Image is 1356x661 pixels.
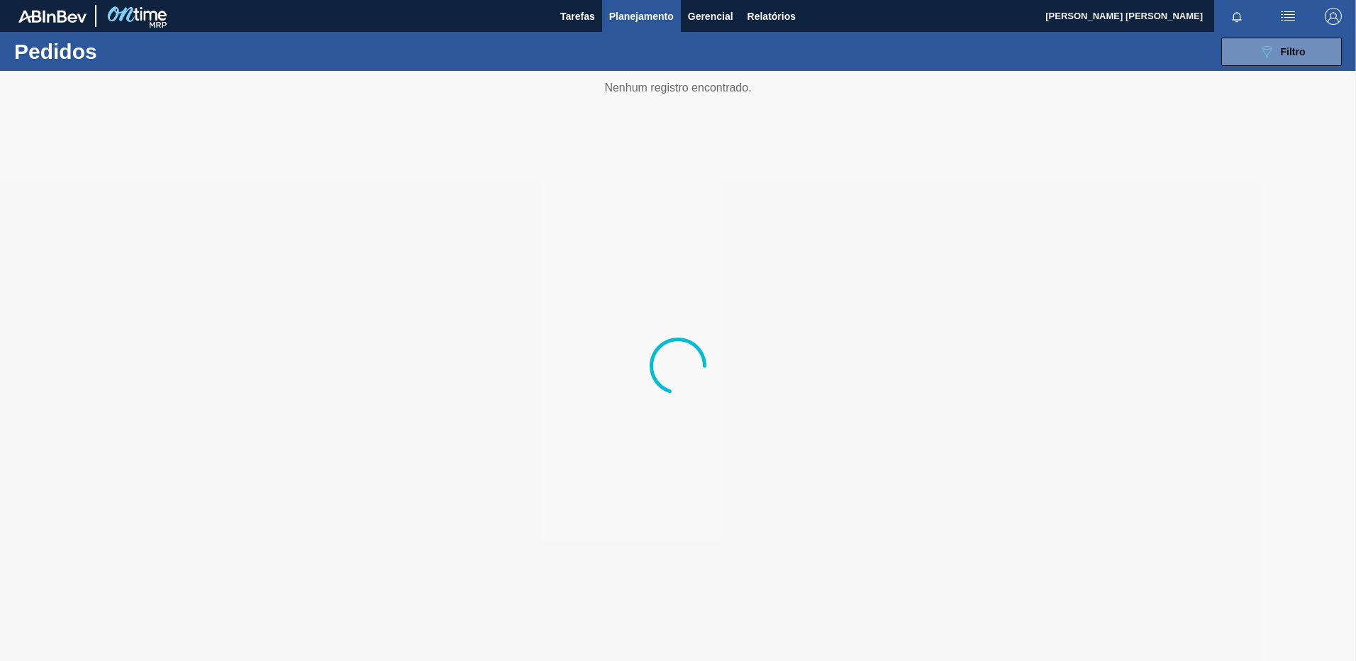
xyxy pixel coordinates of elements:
[748,8,796,25] span: Relatórios
[1279,8,1296,25] img: userActions
[14,43,226,60] h1: Pedidos
[560,8,595,25] span: Tarefas
[18,10,87,23] img: TNhmsLtSVTkK8tSr43FrP2fwEKptu5GPRR3wAAAABJRU5ErkJggg==
[609,8,674,25] span: Planejamento
[1214,6,1260,26] button: Notificações
[1325,8,1342,25] img: Logout
[1221,38,1342,66] button: Filtro
[688,8,733,25] span: Gerencial
[1281,46,1306,57] span: Filtro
